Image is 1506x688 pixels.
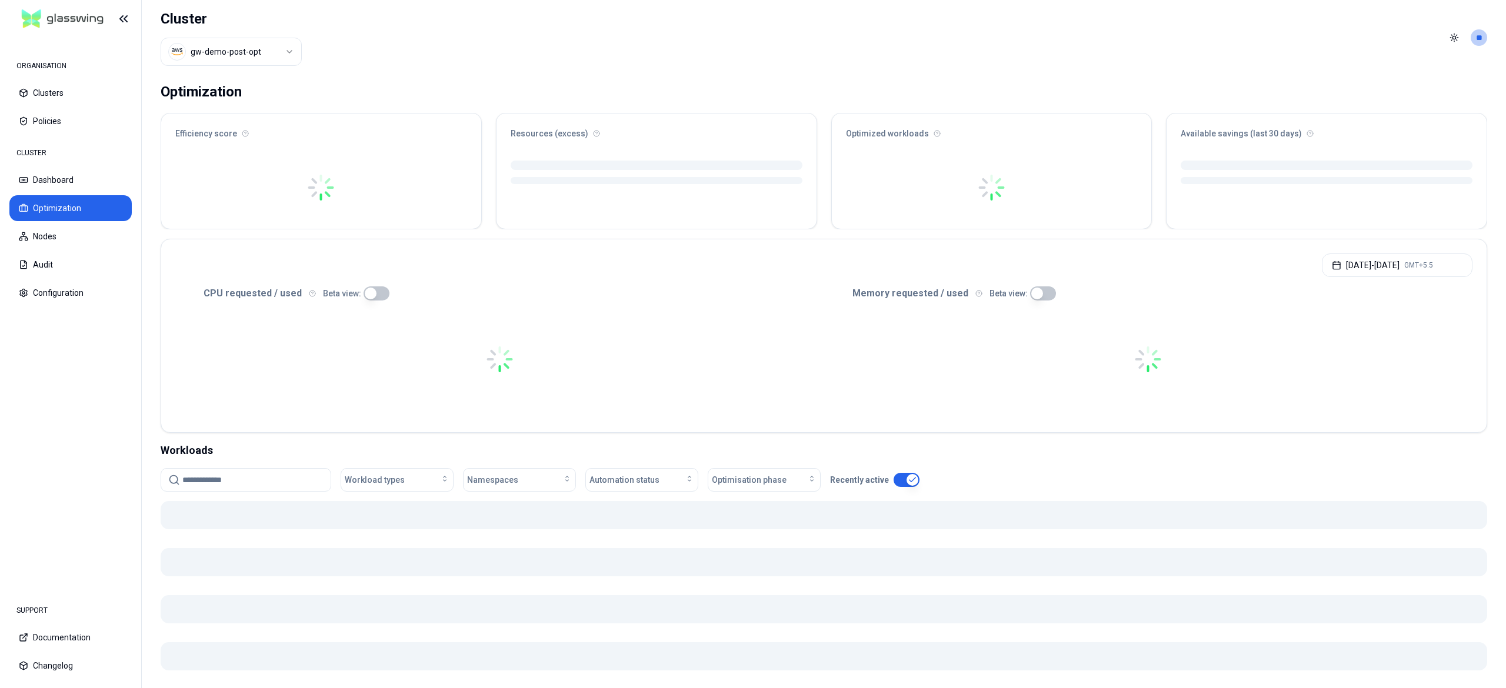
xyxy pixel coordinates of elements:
span: Optimisation phase [712,474,787,486]
div: Available savings (last 30 days) [1167,113,1487,146]
div: ORGANISATION [9,54,132,78]
div: CPU requested / used [175,286,824,300]
button: Optimisation phase [708,468,821,492]
p: Recently active [830,474,889,486]
button: [DATE]-[DATE]GMT+5.5 [1322,253,1472,277]
div: Efficiency score [161,113,481,146]
img: GlassWing [17,5,108,33]
span: Namespaces [467,474,518,486]
button: Policies [9,108,132,134]
button: Workload types [341,468,454,492]
button: Namespaces [463,468,576,492]
button: Dashboard [9,167,132,193]
button: Clusters [9,80,132,106]
div: CLUSTER [9,141,132,165]
div: SUPPORT [9,599,132,622]
div: Optimization [161,80,242,103]
button: Select a value [161,38,302,66]
button: Documentation [9,624,132,650]
button: Optimization [9,195,132,221]
p: Beta view: [989,288,1028,299]
button: Configuration [9,280,132,306]
button: Audit [9,252,132,278]
div: Optimized workloads [832,113,1152,146]
span: GMT+5.5 [1404,260,1433,270]
p: Beta view: [323,288,361,299]
button: Nodes [9,223,132,249]
div: Resources (excess) [497,113,817,146]
span: Automation status [589,474,659,486]
div: gw-demo-post-opt [191,46,261,58]
span: Workload types [345,474,405,486]
button: Automation status [585,468,698,492]
div: Workloads [161,442,1487,459]
img: aws [171,46,183,58]
h1: Cluster [161,9,302,28]
div: Memory requested / used [824,286,1473,300]
button: Changelog [9,653,132,679]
